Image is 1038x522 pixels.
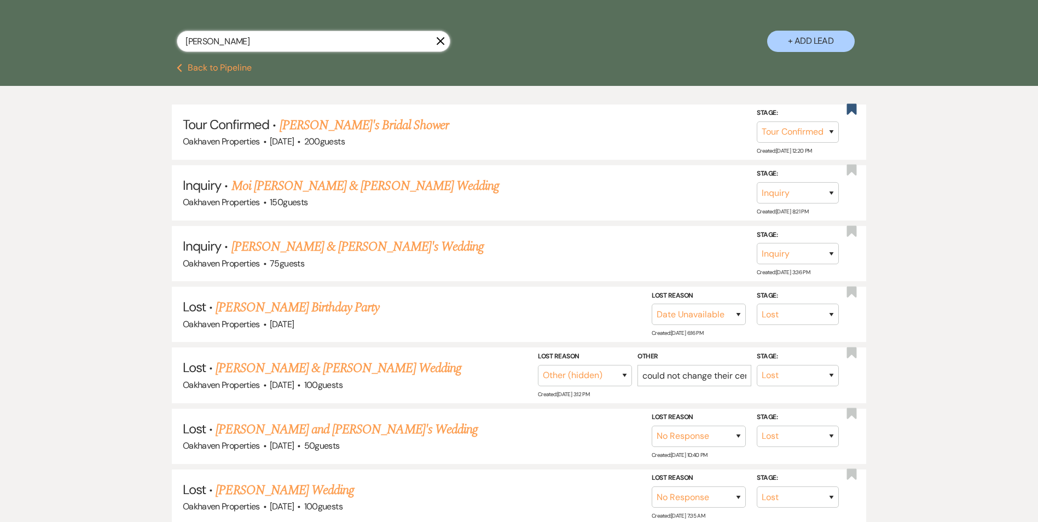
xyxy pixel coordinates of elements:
[183,359,206,376] span: Lost
[177,31,450,52] input: Search by name, event date, email address or phone number
[757,269,810,276] span: Created: [DATE] 3:36 PM
[270,379,294,391] span: [DATE]
[757,147,811,154] span: Created: [DATE] 12:20 PM
[183,116,270,133] span: Tour Confirmed
[652,512,705,519] span: Created: [DATE] 7:35 AM
[183,501,260,512] span: Oakhaven Properties
[637,351,751,363] label: Other
[757,168,839,180] label: Stage:
[216,420,478,439] a: [PERSON_NAME] and [PERSON_NAME]'s Wedding
[757,472,839,484] label: Stage:
[757,208,808,215] span: Created: [DATE] 8:21 PM
[183,196,260,208] span: Oakhaven Properties
[757,229,839,241] label: Stage:
[183,318,260,330] span: Oakhaven Properties
[216,298,379,317] a: [PERSON_NAME] Birthday Party
[231,237,484,257] a: [PERSON_NAME] & [PERSON_NAME]'s Wedding
[652,329,703,337] span: Created: [DATE] 6:16 PM
[183,258,260,269] span: Oakhaven Properties
[757,107,839,119] label: Stage:
[183,379,260,391] span: Oakhaven Properties
[767,31,855,52] button: + Add Lead
[757,351,839,363] label: Stage:
[538,351,632,363] label: Lost Reason
[216,480,354,500] a: [PERSON_NAME] Wedding
[183,237,221,254] span: Inquiry
[652,411,746,424] label: Lost Reason
[652,290,746,302] label: Lost Reason
[183,136,260,147] span: Oakhaven Properties
[270,136,294,147] span: [DATE]
[183,481,206,498] span: Lost
[270,501,294,512] span: [DATE]
[270,196,308,208] span: 150 guests
[183,420,206,437] span: Lost
[270,318,294,330] span: [DATE]
[304,440,340,451] span: 50 guests
[177,63,252,72] button: Back to Pipeline
[652,472,746,484] label: Lost Reason
[757,411,839,424] label: Stage:
[304,379,343,391] span: 100 guests
[757,290,839,302] label: Stage:
[280,115,449,135] a: [PERSON_NAME]'s Bridal Shower
[304,501,343,512] span: 100 guests
[183,440,260,451] span: Oakhaven Properties
[652,451,707,459] span: Created: [DATE] 10:40 PM
[231,176,500,196] a: Moi [PERSON_NAME] & [PERSON_NAME] Wedding
[304,136,345,147] span: 200 guests
[270,258,304,269] span: 75 guests
[270,440,294,451] span: [DATE]
[216,358,461,378] a: [PERSON_NAME] & [PERSON_NAME] Wedding
[183,177,221,194] span: Inquiry
[183,298,206,315] span: Lost
[538,391,589,398] span: Created: [DATE] 3:12 PM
